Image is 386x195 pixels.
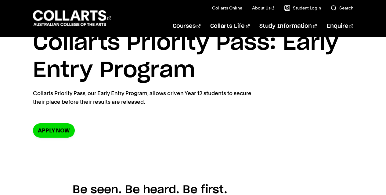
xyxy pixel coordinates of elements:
div: Go to homepage [33,9,111,27]
a: Collarts Online [212,5,242,11]
a: Enquire [326,16,353,36]
a: Apply now [33,123,75,138]
h1: Collarts Priority Pass: Early Entry Program [33,29,353,84]
a: Search [330,5,353,11]
a: Collarts Life [210,16,250,36]
p: Collarts Priority Pass, our Early Entry Program, allows driven Year 12 students to secure their p... [33,89,256,106]
a: Student Login [284,5,321,11]
a: Study Information [259,16,317,36]
a: About Us [252,5,275,11]
a: Courses [173,16,200,36]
